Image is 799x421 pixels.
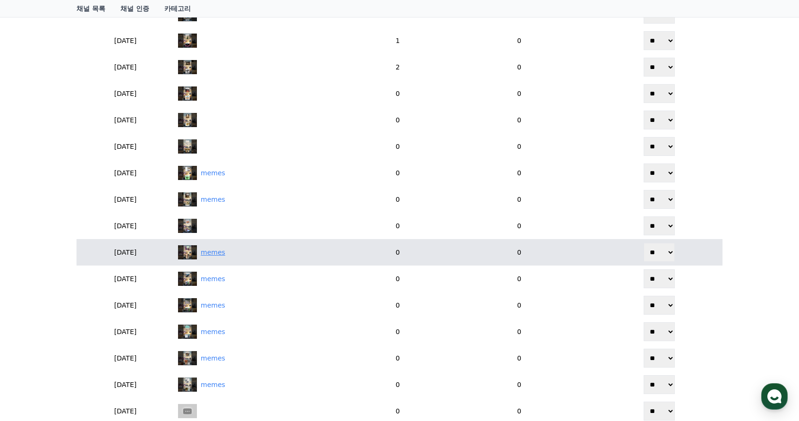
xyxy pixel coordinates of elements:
[30,314,35,321] span: 홈
[442,133,596,160] td: 0
[353,160,443,186] td: 0
[442,318,596,345] td: 0
[442,266,596,292] td: 0
[178,298,197,312] img: memes
[353,239,443,266] td: 0
[122,300,181,323] a: 설정
[178,166,349,180] a: memes memes
[86,314,98,322] span: 대화
[353,133,443,160] td: 0
[353,318,443,345] td: 0
[442,80,596,107] td: 0
[178,325,349,339] a: memes memes
[76,371,174,398] td: [DATE]
[442,54,596,80] td: 0
[442,371,596,398] td: 0
[178,60,197,74] img: ‎ ‎ ‎ ‎ ‎ ‎
[76,213,174,239] td: [DATE]
[178,192,349,206] a: memes memes
[178,60,349,74] a: ‎ ‎ ‎ ‎ ‎ ‎ ‎ ‎ ‎ ‎ ‎ ‎
[201,115,211,125] div: ‎ ‎ ‎ ‎ ‎ ‎
[76,54,174,80] td: [DATE]
[353,107,443,133] td: 0
[201,221,211,231] div: ‎ ‎ ‎ ‎ ‎ ‎
[201,168,225,178] div: memes
[353,80,443,107] td: 0
[201,380,225,390] div: memes
[76,186,174,213] td: [DATE]
[178,166,197,180] img: memes
[178,219,197,233] img: ‎ ‎ ‎ ‎ ‎ ‎
[353,371,443,398] td: 0
[178,272,197,286] img: memes
[353,292,443,318] td: 0
[442,186,596,213] td: 0
[178,325,197,339] img: memes
[178,272,349,286] a: memes memes
[353,266,443,292] td: 0
[178,245,349,259] a: memes memes
[178,139,197,154] img: ‎ ‎ ‎ ‎ ‎ ‎
[178,351,349,365] a: memes memes
[178,378,197,392] img: memes
[3,300,62,323] a: 홈
[62,300,122,323] a: 대화
[178,378,349,392] a: memes memes
[442,27,596,54] td: 0
[76,266,174,292] td: [DATE]
[353,27,443,54] td: 1
[76,318,174,345] td: [DATE]
[353,186,443,213] td: 0
[178,192,197,206] img: memes
[201,248,225,258] div: memes
[201,195,225,205] div: memes
[178,404,197,418] img: default.jpg
[178,139,349,154] a: ‎ ‎ ‎ ‎ ‎ ‎ ‎ ‎ ‎ ‎ ‎ ‎
[76,107,174,133] td: [DATE]
[442,213,596,239] td: 0
[146,314,157,321] span: 설정
[76,160,174,186] td: [DATE]
[201,62,211,72] div: ‎ ‎ ‎ ‎ ‎ ‎
[76,292,174,318] td: [DATE]
[178,351,197,365] img: memes
[201,353,225,363] div: memes
[442,107,596,133] td: 0
[353,213,443,239] td: 0
[353,54,443,80] td: 2
[201,274,225,284] div: memes
[353,345,443,371] td: 0
[76,345,174,371] td: [DATE]
[201,36,207,46] div: ‎ ‎ ‎ ‎
[178,219,349,233] a: ‎ ‎ ‎ ‎ ‎ ‎ ‎ ‎ ‎ ‎ ‎ ‎
[178,34,349,48] a: ‎ ‎ ‎ ‎ ‎ ‎ ‎ ‎
[178,298,349,312] a: memes memes
[178,86,197,101] img: ‎ ‎ ‎ ‎ ‎ ‎
[442,239,596,266] td: 0
[76,133,174,160] td: [DATE]
[76,239,174,266] td: [DATE]
[178,86,349,101] a: ‎ ‎ ‎ ‎ ‎ ‎ ‎ ‎ ‎ ‎ ‎ ‎
[76,80,174,107] td: [DATE]
[76,27,174,54] td: [DATE]
[201,301,225,310] div: memes
[442,345,596,371] td: 0
[201,327,225,337] div: memes
[201,89,211,99] div: ‎ ‎ ‎ ‎ ‎ ‎
[442,160,596,186] td: 0
[178,113,197,127] img: ‎ ‎ ‎ ‎ ‎ ‎
[178,34,197,48] img: ‎ ‎ ‎ ‎
[178,113,349,127] a: ‎ ‎ ‎ ‎ ‎ ‎ ‎ ‎ ‎ ‎ ‎ ‎
[442,292,596,318] td: 0
[201,142,211,152] div: ‎ ‎ ‎ ‎ ‎ ‎
[178,245,197,259] img: memes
